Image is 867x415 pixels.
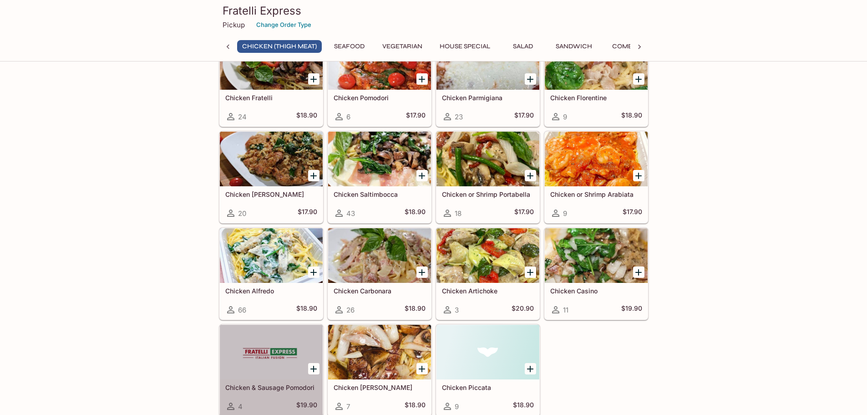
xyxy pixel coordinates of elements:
[220,325,323,379] div: Chicken & Sausage Pomodori
[225,384,317,391] h5: Chicken & Sausage Pomodori
[525,73,536,85] button: Add Chicken Parmigiana
[545,228,648,283] div: Chicken Casino
[225,287,317,295] h5: Chicken Alfredo
[633,170,644,181] button: Add Chicken or Shrimp Arabiata
[329,40,370,53] button: Seafood
[406,111,426,122] h5: $17.90
[252,18,315,32] button: Change Order Type
[225,94,317,102] h5: Chicken Fratelli
[621,111,642,122] h5: $18.90
[220,35,323,90] div: Chicken Fratelli
[502,40,543,53] button: Salad
[550,94,642,102] h5: Chicken Florentine
[334,384,426,391] h5: Chicken [PERSON_NAME]
[442,287,534,295] h5: Chicken Artichoke
[525,170,536,181] button: Add Chicken or Shrimp Portabella
[308,266,319,278] button: Add Chicken Alfredo
[436,35,539,90] div: Chicken Parmigiana
[416,73,428,85] button: Add Chicken Pomodori
[328,228,431,283] div: Chicken Carbonara
[308,73,319,85] button: Add Chicken Fratelli
[514,111,534,122] h5: $17.90
[550,190,642,198] h5: Chicken or Shrimp Arabiata
[455,402,459,411] span: 9
[525,363,536,374] button: Add Chicken Piccata
[436,325,539,379] div: Chicken Piccata
[296,304,317,315] h5: $18.90
[442,94,534,102] h5: Chicken Parmigiana
[442,190,534,198] h5: Chicken or Shrimp Portabella
[436,131,540,223] a: Chicken or Shrimp Portabella18$17.90
[525,266,536,278] button: Add Chicken Artichoke
[334,190,426,198] h5: Chicken Saltimbocca
[328,228,431,320] a: Chicken Carbonara26$18.90
[604,40,645,53] button: Combo
[223,4,645,18] h3: Fratelli Express
[219,228,323,320] a: Chicken Alfredo66$18.90
[513,401,534,412] h5: $18.90
[328,131,431,223] a: Chicken Saltimbocca43$18.90
[563,306,568,314] span: 11
[328,35,431,90] div: Chicken Pomodori
[225,190,317,198] h5: Chicken [PERSON_NAME]
[416,363,428,374] button: Add Chicken Bruno
[563,209,567,218] span: 9
[512,304,534,315] h5: $20.90
[455,306,459,314] span: 3
[544,228,648,320] a: Chicken Casino11$19.90
[455,209,461,218] span: 18
[308,363,319,374] button: Add Chicken & Sausage Pomodori
[377,40,427,53] button: Vegetarian
[346,306,355,314] span: 26
[623,208,642,219] h5: $17.90
[298,208,317,219] h5: $17.90
[455,113,463,121] span: 23
[563,113,567,121] span: 9
[442,384,534,391] h5: Chicken Piccata
[238,402,243,411] span: 4
[238,209,246,218] span: 20
[405,304,426,315] h5: $18.90
[308,170,319,181] button: Add Chicken Basilio
[219,131,323,223] a: Chicken [PERSON_NAME]20$17.90
[435,40,495,53] button: House Special
[514,208,534,219] h5: $17.90
[220,132,323,186] div: Chicken Basilio
[346,402,350,411] span: 7
[436,132,539,186] div: Chicken or Shrimp Portabella
[328,132,431,186] div: Chicken Saltimbocca
[220,228,323,283] div: Chicken Alfredo
[545,35,648,90] div: Chicken Florentine
[346,209,355,218] span: 43
[621,304,642,315] h5: $19.90
[334,287,426,295] h5: Chicken Carbonara
[328,35,431,127] a: Chicken Pomodori6$17.90
[436,35,540,127] a: Chicken Parmigiana23$17.90
[328,325,431,379] div: Chicken Bruno
[296,111,317,122] h5: $18.90
[238,113,247,121] span: 24
[238,306,246,314] span: 66
[405,401,426,412] h5: $18.90
[436,228,540,320] a: Chicken Artichoke3$20.90
[405,208,426,219] h5: $18.90
[346,113,350,121] span: 6
[223,20,245,29] p: Pickup
[237,40,322,53] button: Chicken (Thigh Meat)
[551,40,597,53] button: Sandwich
[219,35,323,127] a: Chicken Fratelli24$18.90
[416,266,428,278] button: Add Chicken Carbonara
[545,132,648,186] div: Chicken or Shrimp Arabiata
[416,170,428,181] button: Add Chicken Saltimbocca
[633,266,644,278] button: Add Chicken Casino
[436,228,539,283] div: Chicken Artichoke
[544,35,648,127] a: Chicken Florentine9$18.90
[334,94,426,102] h5: Chicken Pomodori
[544,131,648,223] a: Chicken or Shrimp Arabiata9$17.90
[296,401,317,412] h5: $19.90
[550,287,642,295] h5: Chicken Casino
[633,73,644,85] button: Add Chicken Florentine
